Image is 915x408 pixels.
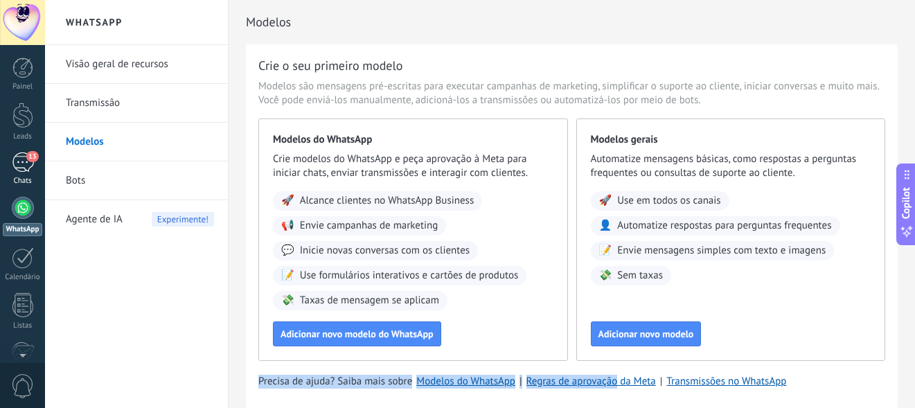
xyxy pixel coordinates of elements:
span: Use formulários interativos e cartões de produtos [300,269,519,283]
span: Envie mensagens simples com texto e imagens [617,244,826,258]
button: Adicionar novo modelo do WhatsApp [273,321,441,346]
li: Modelos [45,123,228,161]
a: Visão geral de recursos [66,45,214,84]
span: Alcance clientes no WhatsApp Business [300,194,474,208]
span: 💬 [281,244,294,258]
span: Use em todos os canais [617,194,720,208]
a: Regras de aprovação da Meta [526,375,656,388]
li: Agente de IA [45,200,228,238]
div: | | [258,375,885,389]
span: Modelos são mensagens pré-escritas para executar campanhas de marketing, simplificar o suporte ao... [258,80,885,107]
a: Transmissão [66,84,214,123]
span: Sem taxas [617,269,663,283]
span: 📝 [599,244,612,258]
h3: Crie o seu primeiro modelo [258,57,402,74]
li: Visão geral de recursos [45,45,228,84]
span: Inicie novas conversas com os clientes [300,244,470,258]
span: Experimente! [152,212,214,227]
span: 📝 [281,269,294,283]
a: Transmissões no WhatsApp [666,375,786,388]
div: Painel [3,82,43,91]
span: Modelos gerais [591,133,871,147]
button: Adicionar novo modelo [591,321,702,346]
div: Leads [3,132,43,141]
span: 🚀 [281,194,294,208]
span: Modelos do WhatsApp [273,133,553,147]
li: Transmissão [45,84,228,123]
span: Adicionar novo modelo [598,329,694,339]
span: Automatize respostas para perguntas frequentes [617,219,831,233]
span: Automatize mensagens básicas, como respostas a perguntas frequentes ou consultas de suporte ao cl... [591,152,871,180]
span: Precisa de ajuda? Saiba mais sobre [258,375,412,389]
span: 🚀 [599,194,612,208]
span: 13 [26,151,38,162]
a: Agente de IAExperimente! [66,200,214,239]
div: Listas [3,321,43,330]
span: Taxas de mensagem se aplicam [300,294,439,308]
span: Envie campanhas de marketing [300,219,438,233]
span: Copilot [900,187,914,219]
span: 💸 [599,269,612,283]
span: 💸 [281,294,294,308]
a: Modelos [66,123,214,161]
a: Modelos do WhatsApp [416,375,515,388]
span: 📢 [281,219,294,233]
div: Calendário [3,273,43,282]
span: 👤 [599,219,612,233]
span: Crie modelos do WhatsApp e peça aprovação à Meta para iniciar chats, enviar transmissões e intera... [273,152,553,180]
div: WhatsApp [3,223,42,236]
span: Adicionar novo modelo do WhatsApp [281,329,434,339]
span: Agente de IA [66,200,123,239]
a: Bots [66,161,214,200]
li: Bots [45,161,228,200]
h2: Modelos [246,8,898,36]
div: Chats [3,177,43,186]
